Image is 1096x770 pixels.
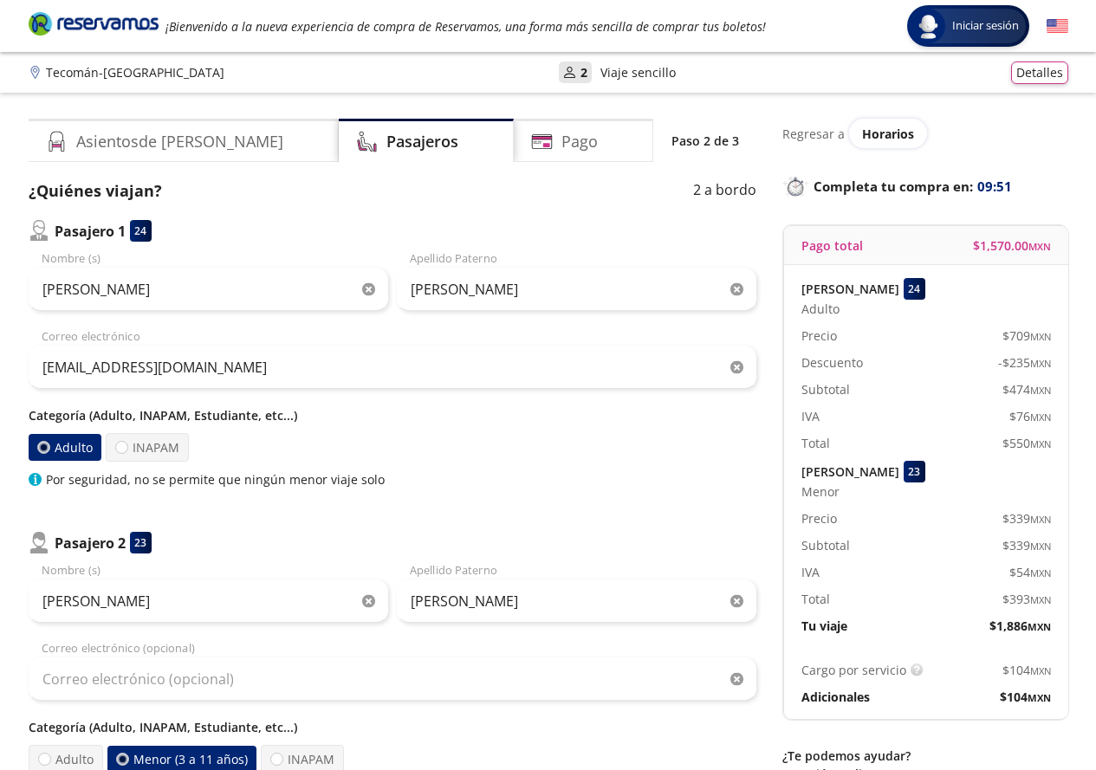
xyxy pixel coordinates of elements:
span: $ 76 [1009,407,1051,425]
p: Pago total [801,236,863,255]
p: IVA [801,407,820,425]
small: MXN [1030,437,1051,450]
label: Adulto [29,434,101,461]
small: MXN [1030,513,1051,526]
p: [PERSON_NAME] [801,280,899,298]
span: $ 709 [1002,327,1051,345]
span: 09:51 [977,177,1012,197]
span: Menor [801,482,840,501]
small: MXN [1030,411,1051,424]
p: Completa tu compra en : [782,174,1068,198]
small: MXN [1028,691,1051,704]
p: Descuento [801,353,863,372]
span: $ 1,886 [989,617,1051,635]
p: Tecomán - [GEOGRAPHIC_DATA] [46,63,224,81]
p: Subtotal [801,536,850,554]
p: 2 [580,63,587,81]
button: English [1047,16,1068,37]
small: MXN [1030,357,1051,370]
h4: Pago [561,130,598,153]
p: Categoría (Adulto, INAPAM, Estudiante, etc...) [29,406,756,424]
p: Viaje sencillo [600,63,676,81]
span: -$ 235 [998,353,1051,372]
input: Correo electrónico [29,346,756,389]
p: Pasajero 1 [55,221,126,242]
p: 2 a bordo [693,179,756,203]
p: Regresar a [782,125,845,143]
span: $ 104 [1002,661,1051,679]
a: Brand Logo [29,10,159,42]
small: MXN [1030,330,1051,343]
small: MXN [1030,593,1051,606]
small: MXN [1030,540,1051,553]
span: $ 339 [1002,536,1051,554]
p: Pasajero 2 [55,533,126,553]
div: 23 [904,461,925,482]
div: 24 [904,278,925,300]
input: Correo electrónico (opcional) [29,657,756,701]
p: Paso 2 de 3 [671,132,739,150]
input: Nombre (s) [29,579,388,623]
button: Detalles [1011,61,1068,84]
p: ¿Te podemos ayudar? [782,747,1068,765]
input: Nombre (s) [29,268,388,311]
span: $ 1,570.00 [973,236,1051,255]
div: 24 [130,220,152,242]
p: Por seguridad, no se permite que ningún menor viaje solo [46,470,385,489]
span: $ 104 [1000,688,1051,706]
h4: Asientos de [PERSON_NAME] [76,130,283,153]
span: Adulto [801,300,840,318]
label: INAPAM [106,433,189,462]
input: Apellido Paterno [397,268,756,311]
p: Adicionales [801,688,870,706]
p: Total [801,590,830,608]
p: Tu viaje [801,617,847,635]
p: ¿Quiénes viajan? [29,179,162,203]
span: Iniciar sesión [945,17,1026,35]
small: MXN [1028,620,1051,633]
div: Regresar a ver horarios [782,119,1068,148]
div: 23 [130,532,152,553]
p: Categoría (Adulto, INAPAM, Estudiante, etc...) [29,718,756,736]
em: ¡Bienvenido a la nueva experiencia de compra de Reservamos, una forma más sencilla de comprar tus... [165,18,766,35]
span: $ 550 [1002,434,1051,452]
p: Cargo por servicio [801,661,906,679]
input: Apellido Paterno [397,579,756,623]
p: Precio [801,509,837,527]
span: $ 54 [1009,563,1051,581]
small: MXN [1030,566,1051,579]
p: Total [801,434,830,452]
p: [PERSON_NAME] [801,463,899,481]
small: MXN [1030,384,1051,397]
p: Precio [801,327,837,345]
span: $ 339 [1002,509,1051,527]
h4: Pasajeros [386,130,458,153]
p: IVA [801,563,820,581]
i: Brand Logo [29,10,159,36]
span: $ 393 [1002,590,1051,608]
p: Subtotal [801,380,850,398]
span: Horarios [862,126,914,142]
small: MXN [1028,240,1051,253]
small: MXN [1030,664,1051,677]
span: $ 474 [1002,380,1051,398]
